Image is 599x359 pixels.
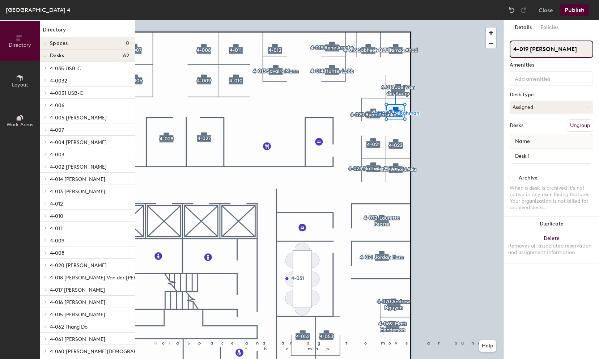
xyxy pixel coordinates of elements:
[510,101,593,114] button: Assigned
[50,176,105,182] span: 4-014 [PERSON_NAME]
[50,275,167,281] span: 4-018 [PERSON_NAME] Van der [PERSON_NAME]
[6,5,71,14] div: [GEOGRAPHIC_DATA] 4
[50,41,68,46] span: Spaces
[513,74,578,83] input: Add amenities
[7,122,33,128] span: Work Areas
[126,41,129,46] span: 0
[508,243,595,256] div: Removes all associated reservation and assignment information
[50,238,64,244] span: 4-009
[50,225,62,232] span: 4-011
[50,78,67,84] span: 4-0032
[519,175,538,181] div: Archive
[50,90,83,96] span: 4-0031 USB-C
[50,250,64,256] span: 4-008
[50,152,64,158] span: 4-003
[510,20,536,35] button: Details
[50,53,64,59] span: Desks
[50,102,64,109] span: 4-006
[50,213,63,219] span: 4-010
[536,20,563,35] button: Policies
[567,119,593,132] button: Ungroup
[50,287,105,293] span: 4-017 [PERSON_NAME]
[508,7,515,14] img: Undo
[50,299,105,305] span: 4-016 [PERSON_NAME]
[50,201,63,207] span: 4-012
[50,336,105,342] span: 4-061 [PERSON_NAME]
[50,139,107,145] span: 4-004 [PERSON_NAME]
[50,324,88,330] span: 4-062 Thang Do
[50,312,105,318] span: 4-015 [PERSON_NAME]
[12,82,28,88] span: Layout
[504,231,599,263] button: DeleteRemoves all associated reservation and assignment information
[40,26,135,37] h1: Directory
[50,189,105,195] span: 4-013 [PERSON_NAME]
[539,4,553,16] button: Close
[511,135,534,148] span: Name
[510,62,593,68] div: Amenities
[50,66,81,72] span: 4-035 USB-C
[510,185,593,211] div: When a desk is archived it's not active in any user-facing features. Your organization is not bil...
[9,42,31,48] span: Directory
[50,349,162,355] span: 4-060 [PERSON_NAME][DEMOGRAPHIC_DATA]
[123,53,129,59] span: 62
[479,340,496,352] button: Help
[50,127,64,133] span: 4-007
[510,92,593,98] div: Desk Type
[504,217,599,231] button: Duplicate
[50,164,107,170] span: 4-002 [PERSON_NAME]
[520,7,527,14] img: Redo
[50,115,107,121] span: 4-005 [PERSON_NAME]
[50,262,107,269] span: 4-020 [PERSON_NAME]
[560,4,589,16] button: Publish
[510,123,523,128] div: Desks
[511,151,591,161] input: Unnamed desk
